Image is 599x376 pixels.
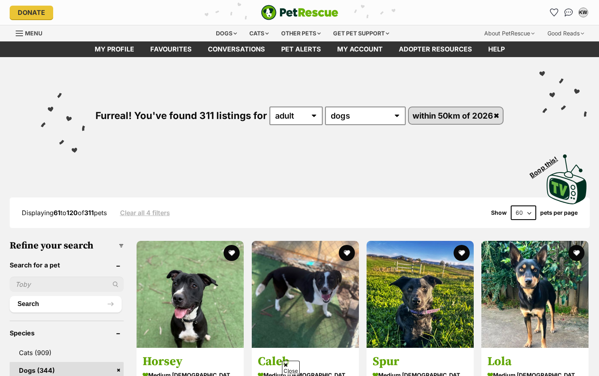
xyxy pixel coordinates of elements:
h3: Spur [373,354,468,369]
a: Favourites [142,41,200,57]
a: Cats (909) [10,344,124,361]
span: Furreal! You've found 311 listings for [95,110,267,121]
img: Spur - Australian Kelpie Dog [367,241,474,348]
div: KW [579,8,587,16]
button: favourite [569,245,585,261]
a: My account [329,41,391,57]
button: favourite [454,245,470,261]
span: Displaying to of pets [22,209,107,217]
div: Other pets [276,25,326,41]
a: within 50km of 2026 [409,107,503,124]
a: Boop this! [547,147,587,206]
strong: 311 [84,209,94,217]
a: PetRescue [261,5,338,20]
div: Cats [244,25,274,41]
button: My account [577,6,590,19]
input: Toby [10,277,124,292]
header: Species [10,329,124,337]
img: Caleb - Fox Terrier (Smooth) x Border Collie Dog [252,241,359,348]
img: PetRescue TV logo [547,154,587,204]
span: Close [282,361,300,375]
img: chat-41dd97257d64d25036548639549fe6c8038ab92f7586957e7f3b1b290dea8141.svg [564,8,573,16]
h3: Lola [487,354,582,369]
a: Help [480,41,513,57]
img: logo-e224e6f780fb5917bec1dbf3a21bbac754714ae5b6737aabdf751b685950b380.svg [261,5,338,20]
button: Search [10,296,122,312]
div: Dogs [210,25,243,41]
div: Good Reads [542,25,590,41]
a: Clear all 4 filters [120,209,170,216]
span: Boop this! [529,150,566,179]
ul: Account quick links [548,6,590,19]
div: Get pet support [327,25,395,41]
button: favourite [224,245,240,261]
span: Show [491,210,507,216]
strong: 61 [54,209,60,217]
button: favourite [339,245,355,261]
label: pets per page [540,210,578,216]
h3: Refine your search [10,240,124,251]
a: Adopter resources [391,41,480,57]
img: Horsey - American Staffordshire Terrier Dog [137,241,244,348]
a: My profile [87,41,142,57]
span: Menu [25,30,42,37]
a: Favourites [548,6,561,19]
a: Donate [10,6,53,19]
strong: 120 [66,209,78,217]
img: Lola - Australian Kelpie Dog [481,241,589,348]
header: Search for a pet [10,261,124,269]
div: About PetRescue [479,25,540,41]
h3: Horsey [143,354,238,369]
a: Menu [16,25,48,40]
h3: Caleb [258,354,353,369]
a: conversations [200,41,273,57]
a: Pet alerts [273,41,329,57]
a: Conversations [562,6,575,19]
